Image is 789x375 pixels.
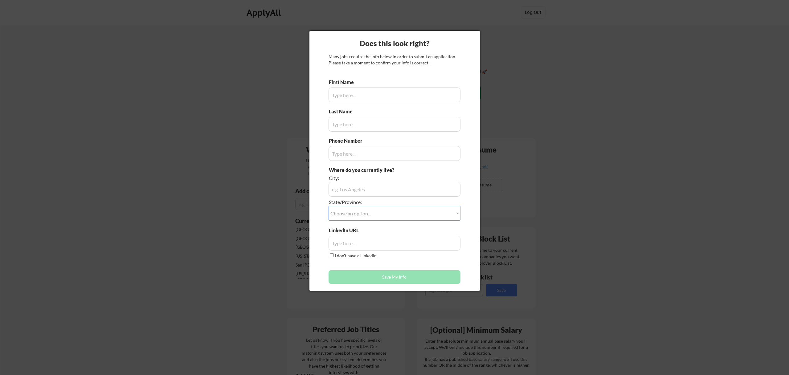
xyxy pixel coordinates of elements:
input: Type here... [329,146,460,161]
div: Where do you currently live? [329,167,426,173]
div: LinkedIn URL [329,227,375,234]
input: Type here... [329,88,460,102]
input: Type here... [329,236,460,251]
button: Save My Info [329,270,460,284]
input: e.g. Los Angeles [329,182,460,197]
input: Type here... [329,117,460,132]
div: State/Province: [329,199,426,206]
div: Does this look right? [309,38,480,49]
div: Last Name [329,108,359,115]
label: I don't have a LinkedIn. [335,253,378,258]
div: City: [329,175,426,181]
div: First Name [329,79,359,86]
div: Phone Number [329,137,366,144]
div: Many jobs require the info below in order to submit an application. Please take a moment to confi... [329,54,460,66]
